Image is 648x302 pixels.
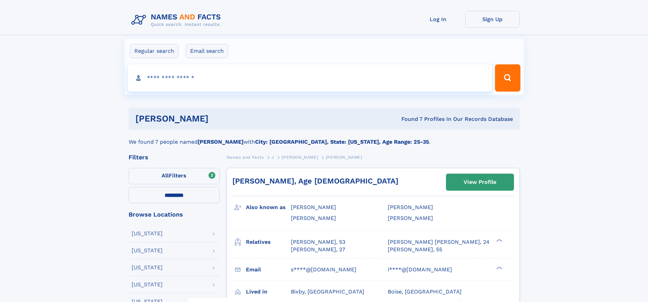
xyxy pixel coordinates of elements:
[282,153,318,161] a: [PERSON_NAME]
[291,246,345,253] a: [PERSON_NAME], 27
[129,130,520,146] div: We found 7 people named with .
[271,155,274,160] span: J
[246,286,291,298] h3: Lived in
[464,174,496,190] div: View Profile
[255,139,429,145] b: City: [GEOGRAPHIC_DATA], State: [US_STATE], Age Range: 25-35
[291,204,336,210] span: [PERSON_NAME]
[305,115,513,123] div: Found 7 Profiles In Our Records Database
[135,114,305,123] h1: [PERSON_NAME]
[132,248,163,253] div: [US_STATE]
[132,231,163,236] div: [US_STATE]
[388,246,442,253] a: [PERSON_NAME], 55
[129,168,220,184] label: Filters
[162,172,169,179] span: All
[291,288,364,295] span: Bixby, [GEOGRAPHIC_DATA]
[388,204,433,210] span: [PERSON_NAME]
[246,236,291,248] h3: Relatives
[227,153,264,161] a: Names and Facts
[129,11,227,29] img: Logo Names and Facts
[129,154,220,160] div: Filters
[495,64,520,92] button: Search Button
[291,238,345,246] a: [PERSON_NAME], 53
[130,44,179,58] label: Regular search
[388,215,433,221] span: [PERSON_NAME]
[388,238,489,246] a: [PERSON_NAME] [PERSON_NAME], 24
[246,202,291,213] h3: Also known as
[246,264,291,275] h3: Email
[291,215,336,221] span: [PERSON_NAME]
[465,11,520,28] a: Sign Up
[495,266,503,270] div: ❯
[271,153,274,161] a: J
[446,174,514,190] a: View Profile
[388,288,462,295] span: Boise, [GEOGRAPHIC_DATA]
[232,177,398,185] a: [PERSON_NAME], Age [DEMOGRAPHIC_DATA]
[128,64,492,92] input: search input
[198,139,244,145] b: [PERSON_NAME]
[282,155,318,160] span: [PERSON_NAME]
[495,238,503,242] div: ❯
[186,44,228,58] label: Email search
[129,211,220,218] div: Browse Locations
[326,155,362,160] span: [PERSON_NAME]
[132,265,163,270] div: [US_STATE]
[411,11,465,28] a: Log In
[132,282,163,287] div: [US_STATE]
